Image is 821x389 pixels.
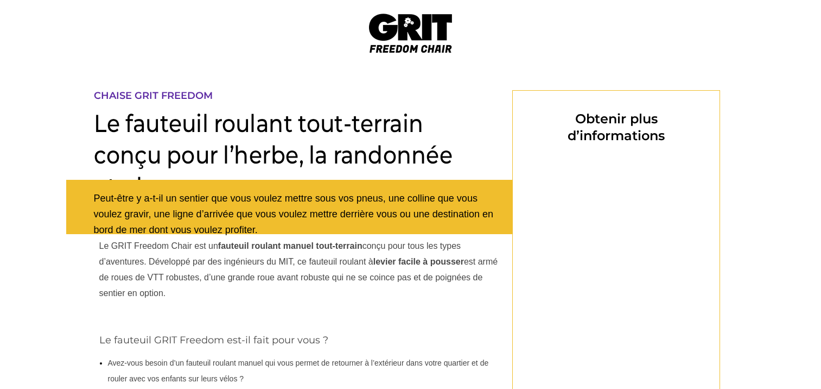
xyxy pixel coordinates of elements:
[108,359,489,383] span: Avez-vous besoin d’un fauteuil roulant manuel qui vous permet de retourner à l’extérieur dans vot...
[218,241,362,250] strong: fauteuil roulant manuel tout-terrain
[94,193,493,235] span: Peut-être y a-t-il un sentier que vous voulez mettre sous vos pneus, une colline que vous voulez ...
[94,108,453,201] span: Le fauteuil roulant tout-terrain conçu pour l’herbe, la randonnée et plus encore
[568,111,665,143] span: Obtenir plus d’informations
[94,90,213,102] span: CHAISE GRIT FREEDOM
[99,334,328,346] span: Le fauteuil GRIT Freedom est-il fait pour vous ?
[398,257,464,266] strong: facile à pousser
[99,241,498,298] span: Le GRIT Freedom Chair est un conçu pour tous les types d’aventures. Développé par des ingénieurs ...
[373,257,396,266] strong: levier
